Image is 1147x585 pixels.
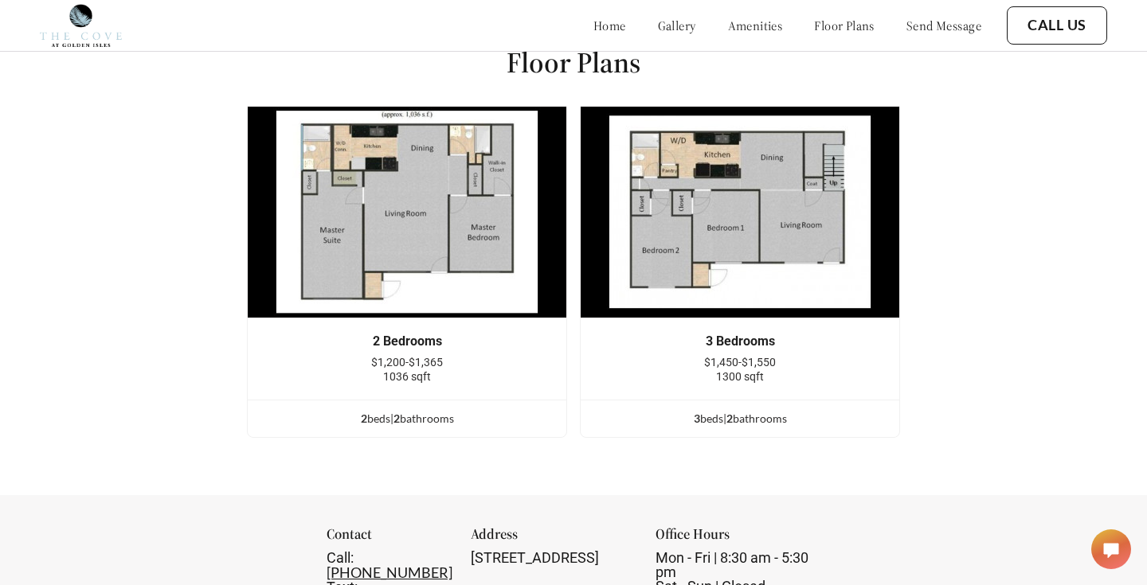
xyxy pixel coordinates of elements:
div: bed s | bathroom s [581,410,899,427]
a: floor plans [814,18,875,33]
span: 1300 sqft [716,370,764,383]
div: Office Hours [656,527,820,551]
div: Contact [327,527,450,551]
a: home [593,18,626,33]
span: $1,200-$1,365 [371,356,443,369]
a: send message [906,18,981,33]
span: $1,450-$1,550 [704,356,776,369]
img: example [580,106,900,318]
img: cove_at_golden_isles_logo.png [40,4,122,47]
h1: Floor Plans [507,45,640,80]
div: bed s | bathroom s [248,410,566,427]
img: example [247,106,567,318]
span: 2 [361,411,367,425]
button: Call Us [1007,6,1107,45]
span: 3 [694,411,700,425]
span: Call: [327,549,354,566]
div: 3 Bedrooms [605,334,875,349]
div: 2 Bedrooms [272,334,542,349]
span: 2 [393,411,400,425]
div: Address [471,527,636,551]
div: [STREET_ADDRESS] [471,551,636,565]
a: Call Us [1028,17,1086,34]
span: 2 [726,411,733,425]
a: amenities [728,18,783,33]
a: [PHONE_NUMBER] [327,564,452,581]
span: 1036 sqft [383,370,431,383]
a: gallery [658,18,696,33]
